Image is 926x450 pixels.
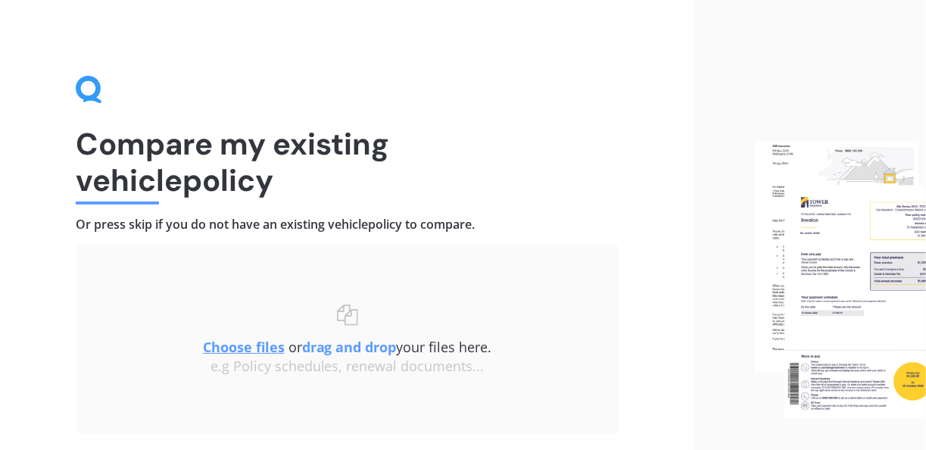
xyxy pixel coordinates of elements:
[76,126,619,198] h1: Compare my existing vehicle policy
[106,358,588,375] div: e.g Policy schedules, renewal documents...
[203,338,285,356] u: Choose files
[302,338,397,356] b: drag and drop
[76,217,619,233] h4: Or press skip if you do not have an existing vehicle policy to compare.
[755,141,926,417] img: files.webp
[203,338,492,356] span: or your files here.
